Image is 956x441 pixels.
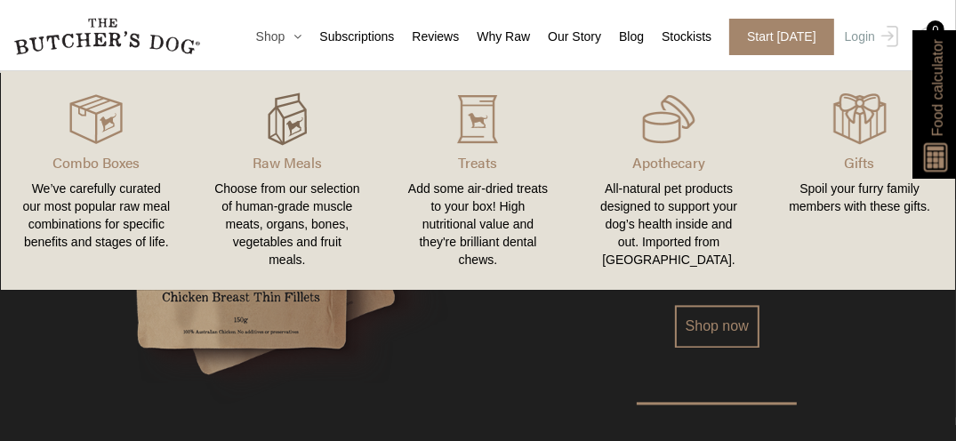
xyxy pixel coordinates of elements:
[595,152,743,173] p: Apothecary
[601,28,644,46] a: Blog
[785,152,934,173] p: Gifts
[404,180,552,269] div: Add some air-dried treats to your box! High nutritional value and they're brilliant dental chews.
[404,152,552,173] p: Treats
[261,92,314,146] img: TBD_build-A-Box_Hover.png
[459,28,530,46] a: Why Raw
[1,89,192,272] a: Combo Boxes We’ve carefully curated our most popular raw meal combinations for specific benefits ...
[382,89,574,272] a: Treats Add some air-dried treats to your box! High nutritional value and they're brilliant dental...
[675,305,759,348] a: Shop now
[22,152,171,173] p: Combo Boxes
[574,89,765,272] a: Apothecary All-natural pet products designed to support your dog’s health inside and out. Importe...
[916,27,938,50] img: TBD_Cart-Empty.png
[729,19,834,55] span: Start [DATE]
[238,28,302,46] a: Shop
[530,28,601,46] a: Our Story
[785,180,934,215] div: Spoil your furry family members with these gifts.
[927,39,948,136] span: Food calculator
[927,20,944,38] div: 0
[595,180,743,269] div: All-natural pet products designed to support your dog’s health inside and out. Imported from [GEO...
[711,19,840,55] a: Start [DATE]
[840,19,898,55] a: Login
[192,89,383,272] a: Raw Meals Choose from our selection of human-grade muscle meats, organs, bones, vegetables and fr...
[764,89,955,272] a: Gifts Spoil your furry family members with these gifts.
[213,180,362,269] div: Choose from our selection of human-grade muscle meats, organs, bones, vegetables and fruit meals.
[644,28,711,46] a: Stockists
[22,180,171,251] div: We’ve carefully curated our most popular raw meal combinations for specific benefits and stages o...
[301,28,394,46] a: Subscriptions
[213,152,362,173] p: Raw Meals
[394,28,459,46] a: Reviews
